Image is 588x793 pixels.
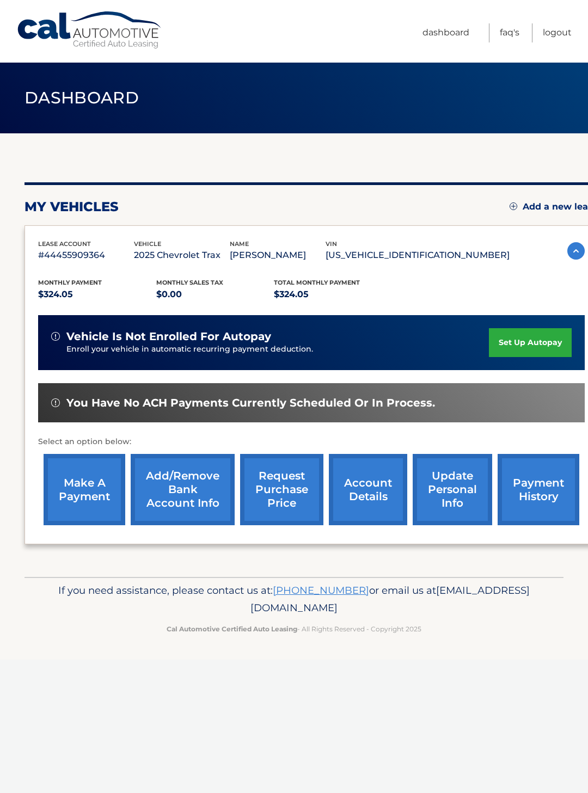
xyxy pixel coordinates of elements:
a: Logout [543,23,572,42]
img: add.svg [510,202,517,210]
p: If you need assistance, please contact us at: or email us at [41,582,547,617]
img: alert-white.svg [51,332,60,341]
strong: Cal Automotive Certified Auto Leasing [167,625,297,633]
span: lease account [38,240,91,248]
p: [US_VEHICLE_IDENTIFICATION_NUMBER] [326,248,510,263]
p: $324.05 [274,287,392,302]
img: accordion-active.svg [567,242,585,260]
span: You have no ACH payments currently scheduled or in process. [66,396,435,410]
a: account details [329,454,407,525]
a: FAQ's [500,23,519,42]
img: alert-white.svg [51,398,60,407]
a: Cal Automotive [16,11,163,50]
a: request purchase price [240,454,323,525]
p: #44455909364 [38,248,134,263]
span: [EMAIL_ADDRESS][DOMAIN_NAME] [250,584,530,614]
a: set up autopay [489,328,572,357]
a: make a payment [44,454,125,525]
a: update personal info [413,454,492,525]
a: payment history [498,454,579,525]
span: Dashboard [24,88,139,108]
span: vehicle [134,240,161,248]
a: [PHONE_NUMBER] [273,584,369,597]
p: Select an option below: [38,435,585,448]
span: vin [326,240,337,248]
span: Total Monthly Payment [274,279,360,286]
p: $0.00 [156,287,274,302]
a: Dashboard [422,23,469,42]
p: $324.05 [38,287,156,302]
h2: my vehicles [24,199,119,215]
p: Enroll your vehicle in automatic recurring payment deduction. [66,343,489,355]
span: vehicle is not enrolled for autopay [66,330,271,343]
p: 2025 Chevrolet Trax [134,248,230,263]
p: - All Rights Reserved - Copyright 2025 [41,623,547,635]
a: Add/Remove bank account info [131,454,235,525]
span: Monthly Payment [38,279,102,286]
p: [PERSON_NAME] [230,248,326,263]
span: Monthly sales Tax [156,279,223,286]
span: name [230,240,249,248]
